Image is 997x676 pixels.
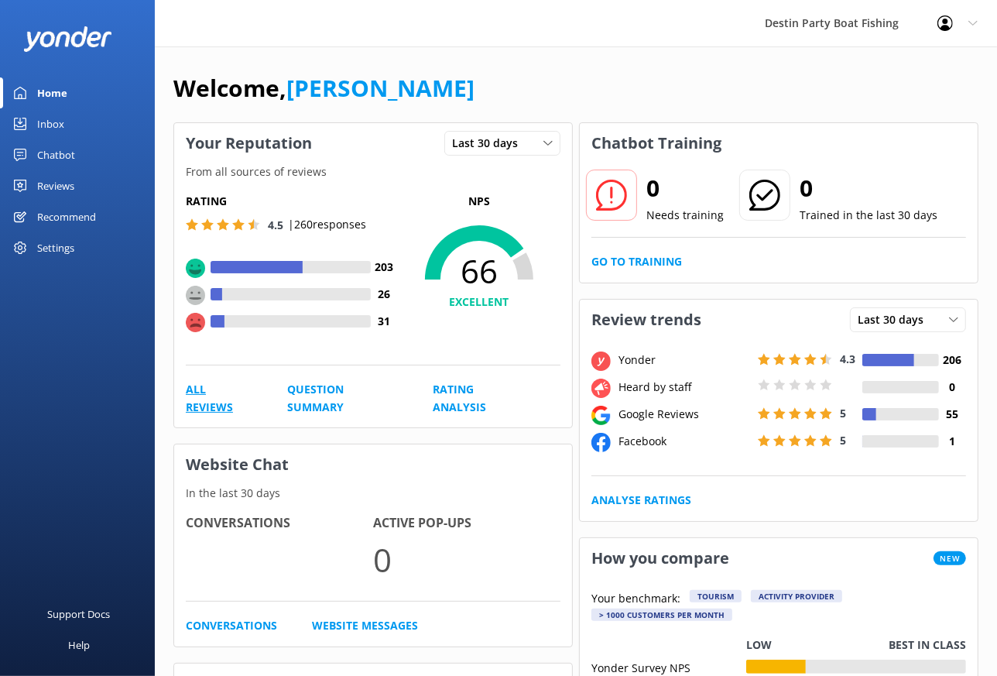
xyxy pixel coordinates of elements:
[615,406,754,423] div: Google Reviews
[939,352,966,369] h4: 206
[186,513,373,534] h4: Conversations
[840,352,855,366] span: 4.3
[288,216,366,233] p: | 260 responses
[37,232,74,263] div: Settings
[591,492,691,509] a: Analyse Ratings
[37,201,96,232] div: Recommend
[615,433,754,450] div: Facebook
[939,406,966,423] h4: 55
[37,139,75,170] div: Chatbot
[433,381,526,416] a: Rating Analysis
[371,286,398,303] h4: 26
[373,534,560,585] p: 0
[371,259,398,276] h4: 203
[580,300,713,340] h3: Review trends
[746,637,772,654] p: Low
[288,381,399,416] a: Question Summary
[615,352,754,369] div: Yonder
[373,513,560,534] h4: Active Pop-ups
[268,218,283,232] span: 4.5
[68,630,90,661] div: Help
[398,293,560,311] h4: EXCELLENT
[800,170,937,207] h2: 0
[646,207,724,224] p: Needs training
[452,135,527,152] span: Last 30 days
[889,637,966,654] p: Best in class
[580,538,741,578] h3: How you compare
[173,70,475,107] h1: Welcome,
[615,379,754,396] div: Heard by staff
[690,590,742,602] div: Tourism
[174,444,572,485] h3: Website Chat
[186,381,253,416] a: All Reviews
[37,77,67,108] div: Home
[646,170,724,207] h2: 0
[286,72,475,104] a: [PERSON_NAME]
[174,485,572,502] p: In the last 30 days
[858,311,933,328] span: Last 30 days
[186,617,277,634] a: Conversations
[751,590,842,602] div: Activity Provider
[591,609,732,621] div: > 1000 customers per month
[48,599,111,630] div: Support Docs
[174,123,324,163] h3: Your Reputation
[840,406,846,420] span: 5
[939,433,966,450] h4: 1
[371,313,398,330] h4: 31
[23,26,112,52] img: yonder-white-logo.png
[939,379,966,396] h4: 0
[37,170,74,201] div: Reviews
[312,617,418,634] a: Website Messages
[398,252,560,290] span: 66
[174,163,572,180] p: From all sources of reviews
[934,551,966,565] span: New
[800,207,937,224] p: Trained in the last 30 days
[591,253,682,270] a: Go to Training
[840,433,846,448] span: 5
[186,193,398,210] h5: Rating
[398,193,560,210] p: NPS
[37,108,64,139] div: Inbox
[591,590,680,609] p: Your benchmark:
[591,660,746,674] div: Yonder Survey NPS
[580,123,733,163] h3: Chatbot Training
